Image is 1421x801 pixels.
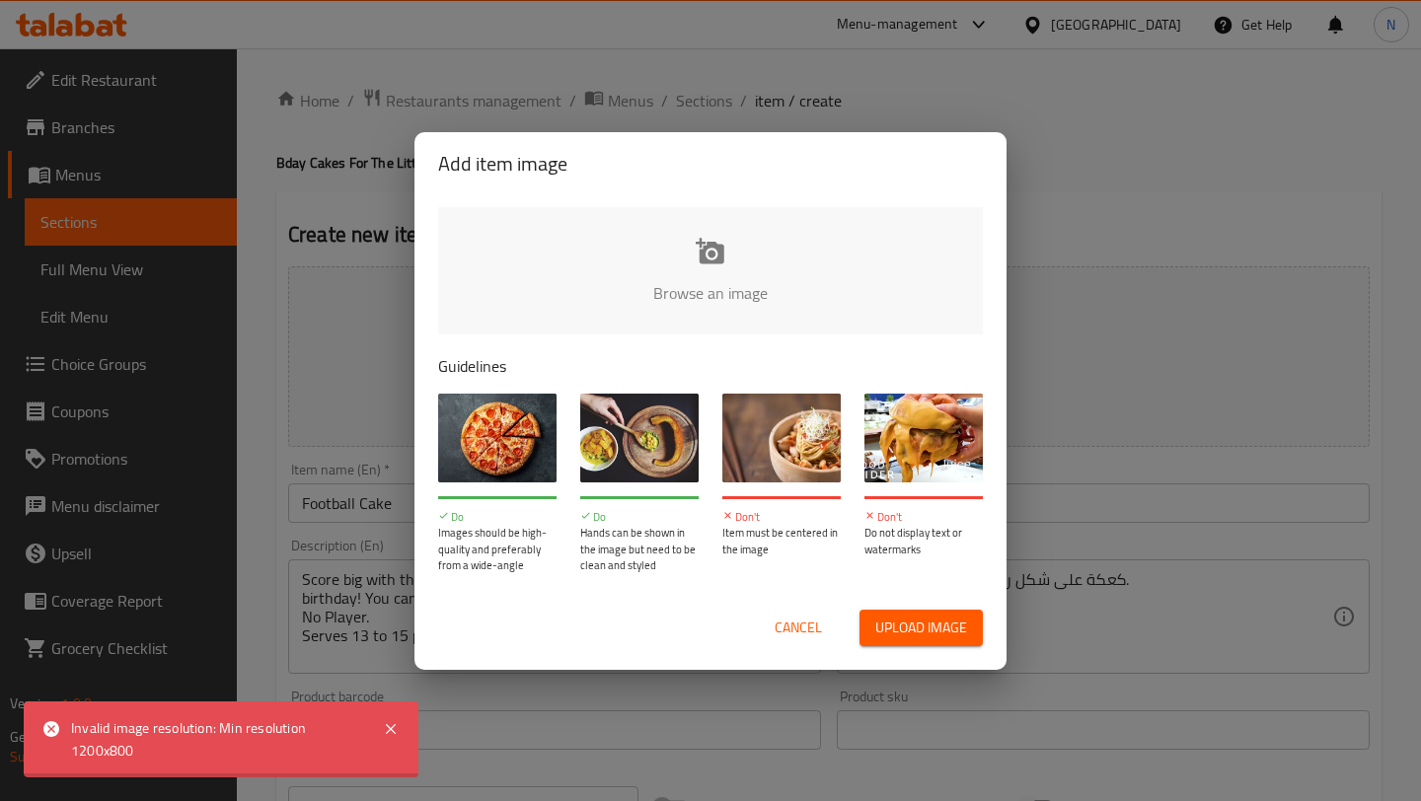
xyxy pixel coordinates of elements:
div: Invalid image resolution: Min resolution 1200x800 [71,717,363,762]
p: Do [438,509,557,526]
button: Upload image [860,610,983,646]
p: Don't [864,509,983,526]
img: guide-img-4@3x.jpg [864,394,983,482]
p: Do [580,509,699,526]
img: guide-img-2@3x.jpg [580,394,699,482]
img: guide-img-3@3x.jpg [722,394,841,482]
button: Cancel [767,610,830,646]
p: Hands can be shown in the image but need to be clean and styled [580,525,699,574]
h2: Add item image [438,148,983,180]
p: Guidelines [438,354,983,378]
p: Do not display text or watermarks [864,525,983,557]
p: Don't [722,509,841,526]
span: Cancel [775,616,822,640]
p: Images should be high-quality and preferably from a wide-angle [438,525,557,574]
p: Item must be centered in the image [722,525,841,557]
span: Upload image [875,616,967,640]
img: guide-img-1@3x.jpg [438,394,557,482]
